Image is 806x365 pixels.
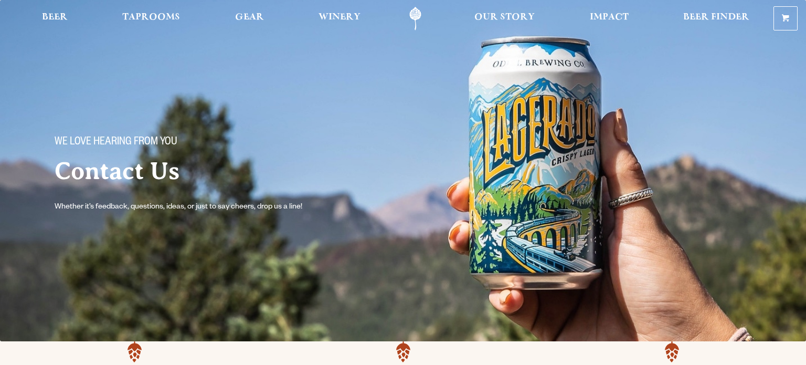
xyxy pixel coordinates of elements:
[55,136,177,150] span: We love hearing from you
[55,201,323,214] p: Whether it’s feedback, questions, ideas, or just to say cheers, drop us a line!
[35,7,75,30] a: Beer
[319,13,360,22] span: Winery
[468,7,542,30] a: Our Story
[55,158,382,184] h2: Contact Us
[312,7,367,30] a: Winery
[683,13,749,22] span: Beer Finder
[676,7,756,30] a: Beer Finder
[42,13,68,22] span: Beer
[228,7,271,30] a: Gear
[590,13,629,22] span: Impact
[122,13,180,22] span: Taprooms
[115,7,187,30] a: Taprooms
[474,13,535,22] span: Our Story
[235,13,264,22] span: Gear
[583,7,635,30] a: Impact
[396,7,435,30] a: Odell Home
